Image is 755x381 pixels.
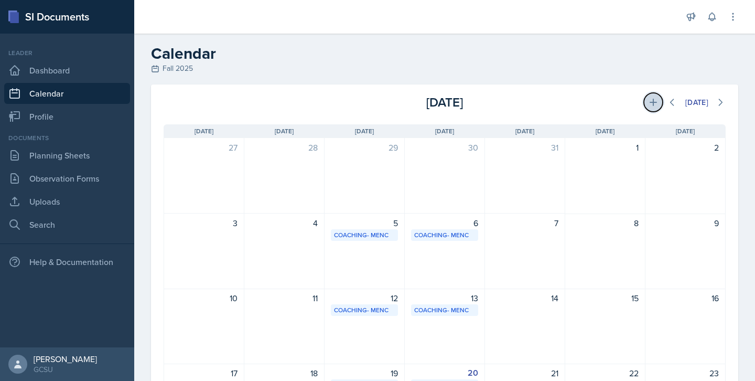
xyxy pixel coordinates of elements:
[414,230,475,240] div: Coaching- MENC
[34,364,97,375] div: GCSU
[491,292,558,304] div: 14
[251,141,318,154] div: 28
[4,106,130,127] a: Profile
[355,126,374,136] span: [DATE]
[34,354,97,364] div: [PERSON_NAME]
[435,126,454,136] span: [DATE]
[411,292,478,304] div: 13
[351,93,538,112] div: [DATE]
[571,367,639,379] div: 22
[170,367,238,379] div: 17
[4,83,130,104] a: Calendar
[4,145,130,166] a: Planning Sheets
[151,44,738,63] h2: Calendar
[170,141,238,154] div: 27
[151,63,738,74] div: Fall 2025
[251,367,318,379] div: 18
[170,292,238,304] div: 10
[411,367,478,379] div: 20
[491,141,558,154] div: 31
[331,292,398,304] div: 12
[652,292,719,304] div: 16
[195,126,213,136] span: [DATE]
[170,217,238,229] div: 3
[411,141,478,154] div: 30
[331,217,398,229] div: 5
[4,168,130,189] a: Observation Forms
[596,126,614,136] span: [DATE]
[676,126,695,136] span: [DATE]
[331,141,398,154] div: 29
[334,230,395,240] div: Coaching- MENC
[4,133,130,143] div: Documents
[678,93,715,111] button: [DATE]
[571,217,639,229] div: 8
[275,126,294,136] span: [DATE]
[251,292,318,304] div: 11
[251,217,318,229] div: 4
[491,367,558,379] div: 21
[4,214,130,235] a: Search
[4,60,130,81] a: Dashboard
[571,141,639,154] div: 1
[652,217,719,229] div: 9
[652,141,719,154] div: 2
[515,126,534,136] span: [DATE]
[414,305,475,315] div: Coaching- MENC
[652,367,719,379] div: 23
[411,217,478,229] div: 6
[491,217,558,229] div: 7
[4,251,130,272] div: Help & Documentation
[4,48,130,58] div: Leader
[331,367,398,379] div: 19
[4,191,130,212] a: Uploads
[685,98,708,107] div: [DATE]
[334,305,395,315] div: Coaching- MENC
[571,292,639,304] div: 15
